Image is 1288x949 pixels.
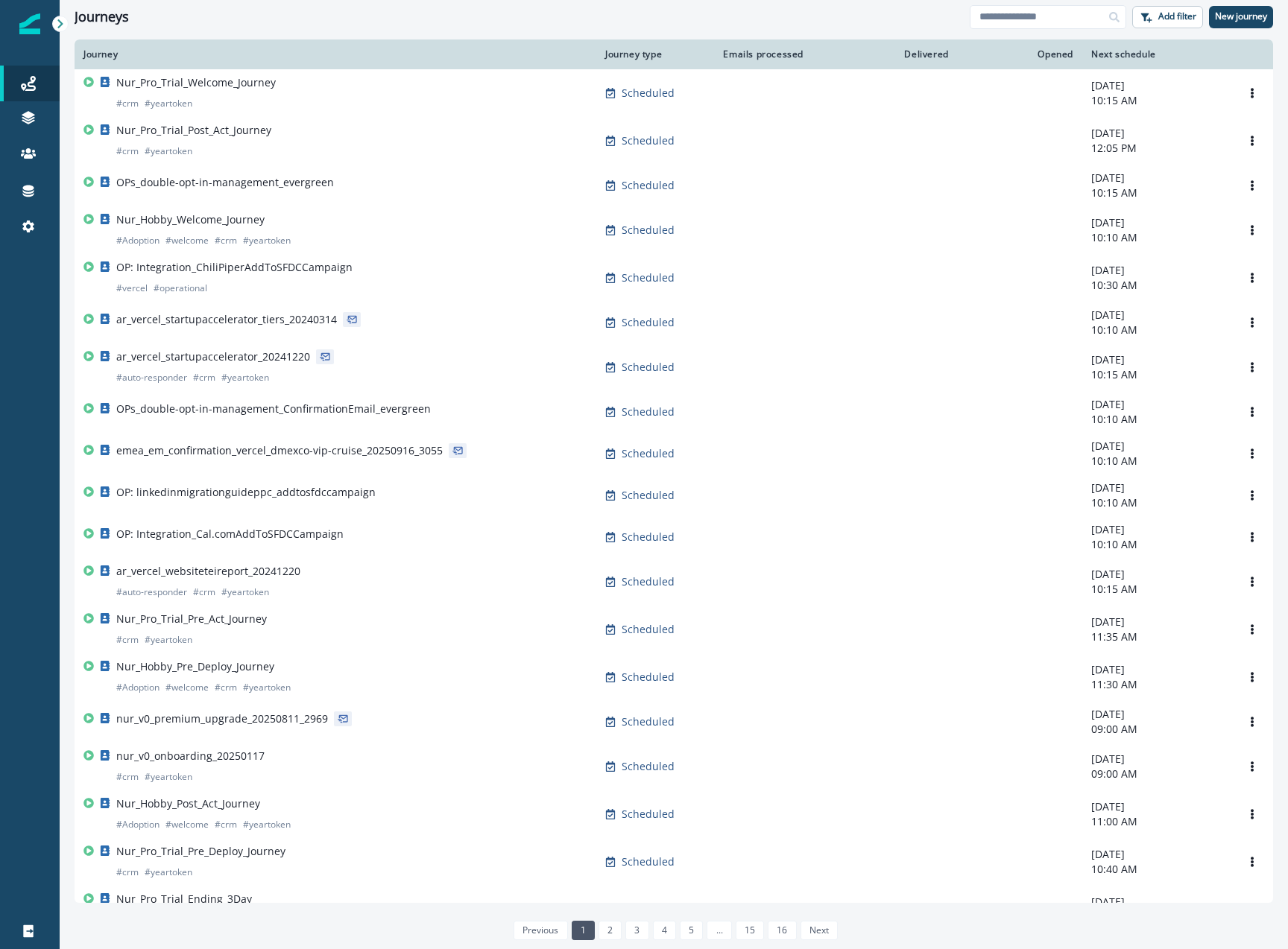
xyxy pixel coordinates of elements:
p: [DATE] [1091,567,1222,582]
p: # yeartoken [145,769,192,784]
button: Options [1240,82,1264,104]
p: # crm [215,680,237,695]
p: 10:15 AM [1091,185,1222,200]
a: Page 3 [625,921,648,940]
p: Scheduled [622,270,675,285]
p: [DATE] [1091,662,1222,677]
p: # yeartoken [243,817,291,832]
p: [DATE] [1091,752,1222,766]
p: # yeartoken [145,96,192,111]
p: # Adoption [116,233,160,248]
p: [DATE] [1091,522,1222,537]
p: nur_v0_premium_upgrade_20250811_2969 [116,711,328,726]
a: OP: Integration_ChiliPiperAddToSFDCCampaign#vercel#operationalScheduled-[DATE]10:30 AMOptions [75,254,1273,302]
p: # welcome [165,233,209,248]
button: Options [1240,130,1264,152]
button: Options [1240,851,1264,873]
button: Options [1240,442,1264,465]
p: [DATE] [1091,126,1222,141]
p: emea_em_confirmation_vercel_dmexco-vip-cruise_20250916_3055 [116,443,443,458]
p: OP: linkedinmigrationguideppc_addtosfdccampaign [116,485,376,500]
p: ar_vercel_websiteteireport_20241220 [116,564,300,579]
a: ar_vercel_startupaccelerator_tiers_20240314Scheduled-[DATE]10:10 AMOptions [75,302,1273,343]
p: [DATE] [1091,171,1222,185]
p: 10:15 AM [1091,582,1222,597]
button: Options [1240,219,1264,241]
p: 10:10 AM [1091,323,1222,337]
p: Scheduled [622,670,675,685]
p: Scheduled [622,530,675,545]
p: Nur_Hobby_Post_Act_Journey [116,796,260,811]
button: Options [1240,526,1264,548]
button: Options [1240,666,1264,688]
p: # crm [215,817,237,832]
p: Scheduled [622,315,675,330]
p: 11:00 AM [1091,814,1222,829]
p: [DATE] [1091,847,1222,862]
h1: Journeys [75,9,129,25]
button: Options [1240,484,1264,507]
a: OP: linkedinmigrationguideppc_addtosfdccampaignScheduled-[DATE]10:10 AMOptions [75,475,1273,516]
button: New journey [1209,6,1273,28]
div: Emails processed [717,48,804,60]
button: Options [1240,401,1264,423]
p: Scheduled [622,622,675,637]
p: # crm [215,233,237,248]
a: Nur_Hobby_Pre_Deploy_Journey#Adoption#welcome#crm#yeartokenScheduled-[DATE]11:30 AMOptions [75,653,1273,701]
p: Scheduled [622,360,675,375]
div: Delivered [821,48,949,60]
a: Nur_Hobby_Post_Act_Journey#Adoption#welcome#crm#yeartokenScheduled-[DATE]11:00 AMOptions [75,790,1273,838]
p: Scheduled [622,404,675,419]
p: 12:05 PM [1091,141,1222,156]
a: Nur_Pro_Trial_Pre_Deploy_Journey#crm#yeartokenScheduled-[DATE]10:40 AMOptions [75,838,1273,886]
p: OP: Integration_ChiliPiperAddToSFDCCampaign [116,260,353,275]
div: Next schedule [1091,48,1222,60]
a: Page 2 [599,921,622,940]
p: 10:40 AM [1091,862,1222,877]
a: nur_v0_premium_upgrade_20250811_2969Scheduled-[DATE]09:00 AMOptions [75,701,1273,743]
p: # welcome [165,680,209,695]
button: Options [1240,618,1264,641]
p: [DATE] [1091,263,1222,278]
p: # yeartoken [145,865,192,880]
p: Scheduled [622,86,675,101]
p: Scheduled [622,178,675,193]
a: emea_em_confirmation_vercel_dmexco-vip-cruise_20250916_3055Scheduled-[DATE]10:10 AMOptions [75,433,1273,475]
p: # crm [193,370,215,385]
p: # auto-responder [116,370,187,385]
p: # Adoption [116,817,160,832]
p: # crm [116,144,139,159]
p: Scheduled [622,133,675,148]
button: Options [1240,755,1264,778]
p: # operational [154,281,207,296]
a: OPs_double-opt-in-management_evergreenScheduled-[DATE]10:15 AMOptions [75,165,1273,206]
p: [DATE] [1091,215,1222,230]
p: # yeartoken [145,144,192,159]
ul: Pagination [510,921,838,940]
p: Nur_Pro_Trial_Pre_Deploy_Journey [116,844,285,859]
p: [DATE] [1091,707,1222,722]
p: [DATE] [1091,308,1222,323]
p: 11:35 AM [1091,629,1222,644]
button: Options [1240,571,1264,593]
p: Scheduled [622,807,675,822]
p: Scheduled [622,714,675,729]
a: Jump forward [707,921,731,940]
button: Options [1240,356,1264,378]
p: [DATE] [1091,352,1222,367]
p: # yeartoken [243,680,291,695]
p: ar_vercel_startupaccelerator_tiers_20240314 [116,312,337,327]
p: # crm [116,865,139,880]
p: 10:15 AM [1091,367,1222,382]
div: Journey type [605,48,699,60]
p: OP: Integration_Cal.comAddToSFDCCampaign [116,527,344,542]
p: OPs_double-opt-in-management_evergreen [116,175,334,190]
button: Options [1240,311,1264,334]
p: [DATE] [1091,480,1222,495]
p: # crm [193,585,215,600]
a: Next page [801,921,838,940]
p: Scheduled [622,854,675,869]
img: Inflection [19,13,40,34]
button: Options [1240,174,1264,197]
a: ar_vercel_websiteteireport_20241220#auto-responder#crm#yeartokenScheduled-[DATE]10:15 AMOptions [75,558,1273,606]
